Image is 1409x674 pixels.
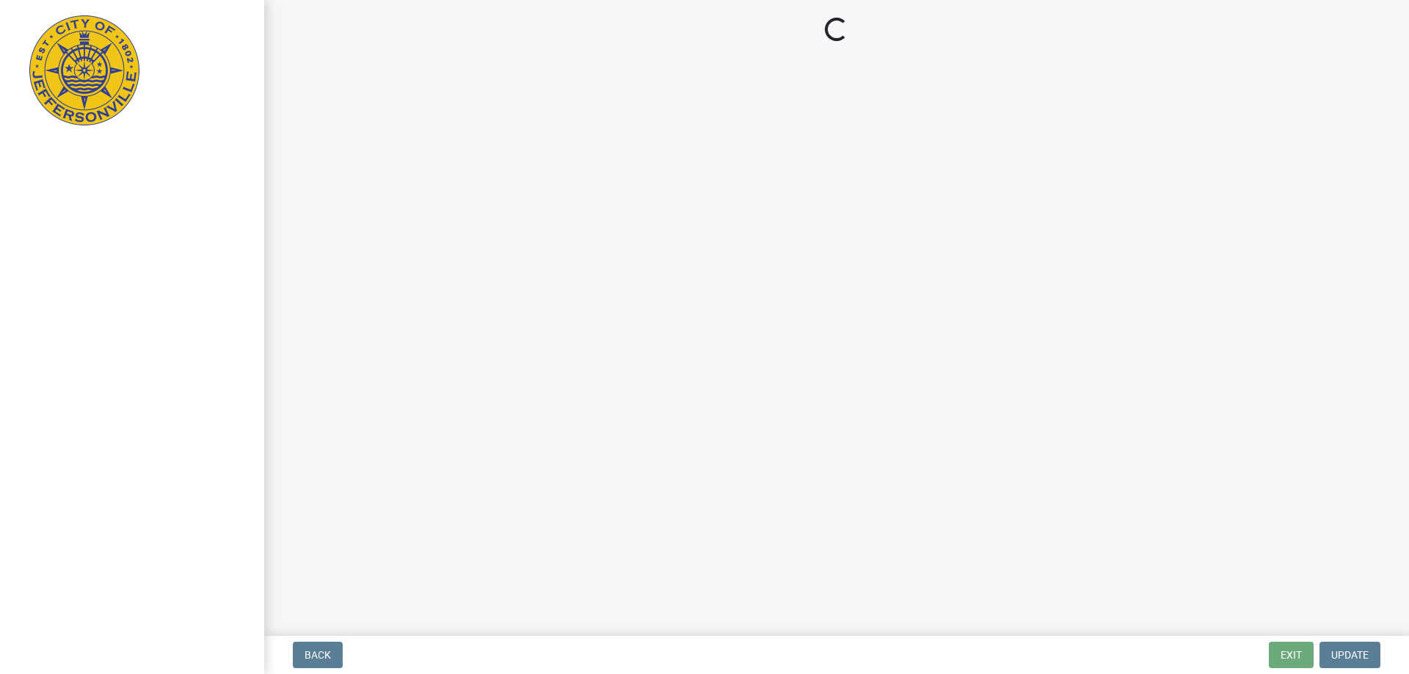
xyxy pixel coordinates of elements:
[305,649,331,661] span: Back
[1269,642,1314,668] button: Exit
[1319,642,1380,668] button: Update
[293,642,343,668] button: Back
[1331,649,1369,661] span: Update
[29,15,139,125] img: City of Jeffersonville, Indiana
